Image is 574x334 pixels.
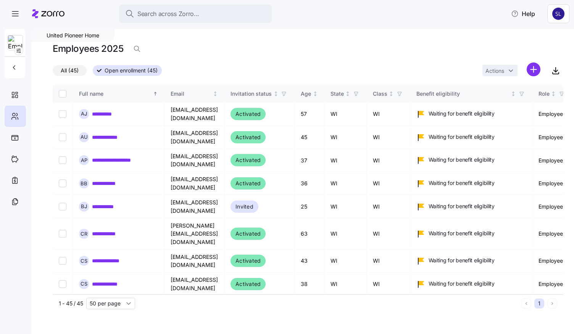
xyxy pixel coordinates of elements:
span: Waiting for benefit eligibility [429,280,495,287]
td: WI [367,172,410,195]
span: Waiting for benefit eligibility [429,110,495,117]
button: Actions [482,65,518,76]
div: Email [171,90,211,98]
td: Employee [532,250,572,273]
button: Next page [547,299,557,308]
td: [PERSON_NAME][EMAIL_ADDRESS][DOMAIN_NAME] [164,218,224,250]
span: Invited [235,202,253,211]
span: Activated [235,229,261,238]
input: Select record 2 [59,133,66,141]
div: Age [301,90,311,98]
input: Select record 7 [59,257,66,265]
input: Select record 5 [59,203,66,210]
td: WI [367,250,410,273]
div: Invitation status [231,90,272,98]
span: Activated [235,156,261,165]
span: Waiting for benefit eligibility [429,202,495,210]
th: Invitation statusNot sorted [224,85,295,103]
button: Previous page [521,299,531,308]
td: WI [324,195,367,218]
td: [EMAIL_ADDRESS][DOMAIN_NAME] [164,172,224,195]
td: 37 [295,149,324,172]
span: C S [81,281,87,286]
span: Waiting for benefit eligibility [429,179,495,187]
div: United Pioneer Home [31,29,114,42]
span: Activated [235,256,261,265]
input: Select record 3 [59,156,66,164]
th: Full nameSorted ascending [73,85,164,103]
td: [EMAIL_ADDRESS][DOMAIN_NAME] [164,126,224,149]
th: AgeNot sorted [295,85,324,103]
td: WI [367,273,410,295]
td: 45 [295,126,324,149]
span: 1 - 45 / 45 [59,300,83,307]
input: Select record 1 [59,110,66,118]
td: [EMAIL_ADDRESS][DOMAIN_NAME] [164,103,224,126]
th: EmailNot sorted [164,85,224,103]
td: WI [324,149,367,172]
div: Full name [79,90,152,98]
span: C S [81,259,87,263]
button: Help [505,6,541,21]
td: 57 [295,103,324,126]
td: 36 [295,172,324,195]
td: Employee [532,126,572,149]
input: Select all records [59,90,66,98]
span: Open enrollment (45) [105,66,158,75]
span: B B [81,181,87,186]
td: [EMAIL_ADDRESS][DOMAIN_NAME] [164,149,224,172]
div: Sorted ascending [153,91,158,96]
td: WI [324,103,367,126]
td: WI [367,126,410,149]
td: 38 [295,273,324,295]
td: Employee [532,218,572,250]
td: 43 [295,250,324,273]
span: Waiting for benefit eligibility [429,257,495,264]
td: WI [324,172,367,195]
span: All (45) [61,66,79,75]
div: Not sorted [511,91,516,96]
span: A J [81,111,87,116]
td: WI [367,149,410,172]
td: 63 [295,218,324,250]
th: Benefit eligibilityNot sorted [410,85,532,103]
td: Employee [532,103,572,126]
span: C R [81,231,87,236]
td: Employee [532,149,572,172]
span: B J [81,204,87,209]
img: 9541d6806b9e2684641ca7bfe3afc45a [552,8,564,20]
td: WI [324,273,367,295]
span: Waiting for benefit eligibility [429,156,495,164]
span: A U [81,135,88,140]
td: [EMAIL_ADDRESS][DOMAIN_NAME] [164,273,224,295]
input: Select record 6 [59,230,66,238]
button: 1 [534,299,544,308]
div: Not sorted [389,91,394,96]
span: A P [81,158,87,163]
input: Select record 4 [59,180,66,187]
td: Employee [532,195,572,218]
img: Employer logo [8,35,23,51]
span: Activated [235,133,261,142]
input: Select record 8 [59,280,66,288]
span: Search across Zorro... [137,9,199,19]
div: State [331,90,344,98]
th: ClassNot sorted [367,85,410,103]
span: Activated [235,179,261,188]
td: 25 [295,195,324,218]
h1: Employees 2025 [53,43,123,55]
span: Actions [485,68,504,74]
span: Waiting for benefit eligibility [429,230,495,237]
div: Not sorted [213,91,218,96]
button: Search across Zorro... [119,5,272,23]
td: [EMAIL_ADDRESS][DOMAIN_NAME] [164,195,224,218]
span: Activated [235,109,261,119]
div: Not sorted [313,91,318,96]
div: Not sorted [345,91,350,96]
div: Class [373,90,387,98]
span: Waiting for benefit eligibility [429,133,495,141]
span: Help [511,9,535,18]
td: WI [367,103,410,126]
td: WI [324,218,367,250]
div: Not sorted [273,91,279,96]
